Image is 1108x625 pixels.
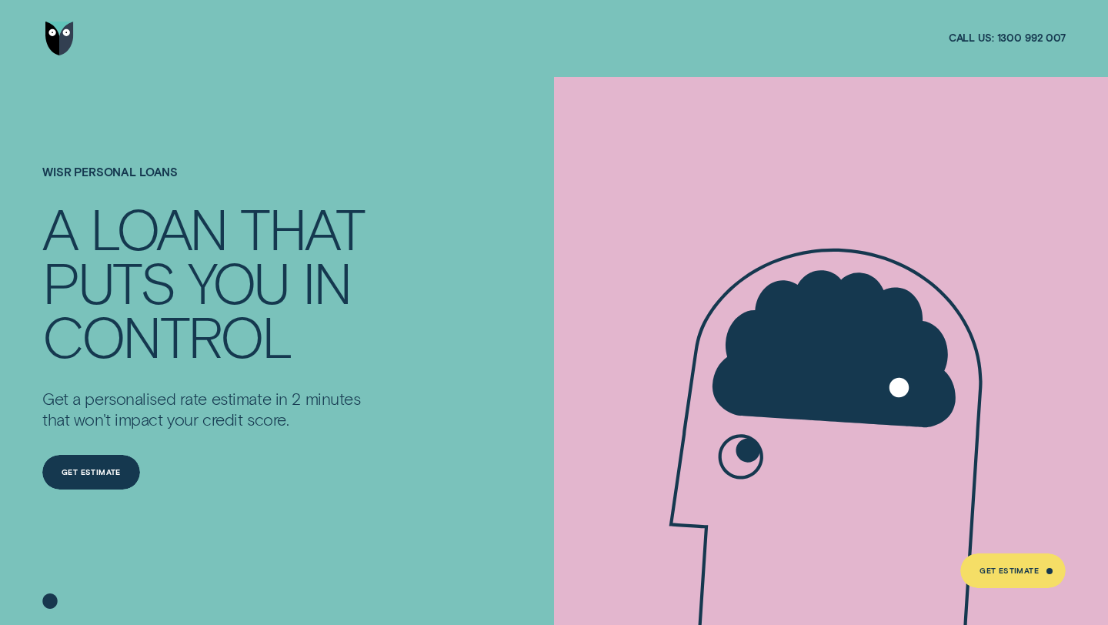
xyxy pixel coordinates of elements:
div: PUTS [42,255,175,309]
img: Wisr [45,22,74,56]
div: A [42,201,77,255]
a: Get Estimate [960,553,1066,588]
div: LOAN [90,201,227,255]
div: THAT [240,201,364,255]
div: YOU [188,255,289,309]
div: IN [302,255,351,309]
span: Call us: [949,32,994,45]
span: 1300 992 007 [997,32,1066,45]
h4: A LOAN THAT PUTS YOU IN CONTROL [42,201,375,362]
p: Get a personalised rate estimate in 2 minutes that won't impact your credit score. [42,388,375,429]
a: Call us:1300 992 007 [949,32,1066,45]
div: CONTROL [42,309,291,363]
h1: Wisr Personal Loans [42,165,375,201]
a: Get Estimate [42,455,140,490]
